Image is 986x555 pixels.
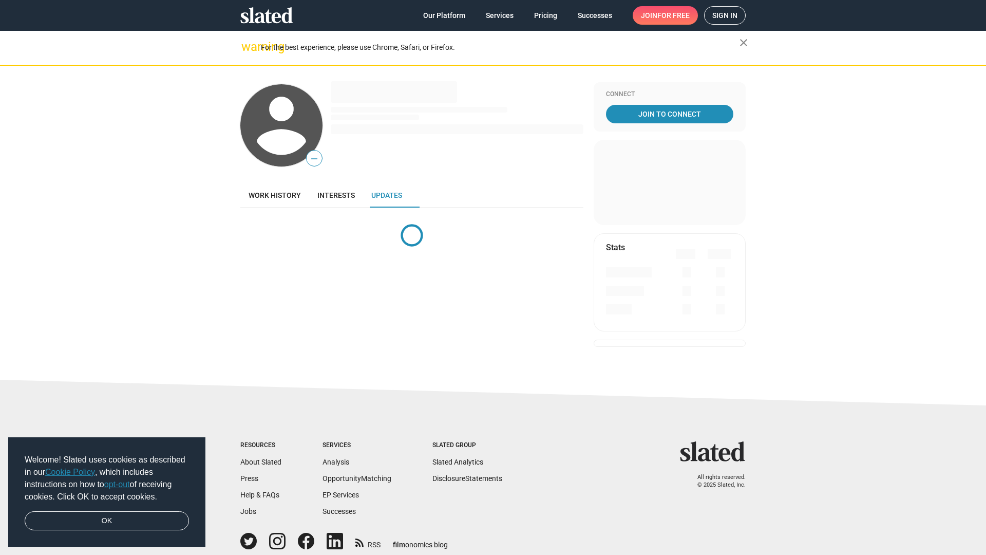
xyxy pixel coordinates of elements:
a: Slated Analytics [432,458,483,466]
span: Interests [317,191,355,199]
a: Help & FAQs [240,491,279,499]
span: Successes [578,6,612,25]
a: filmonomics blog [393,532,448,550]
a: EP Services [323,491,359,499]
mat-icon: close [737,36,750,49]
a: Jobs [240,507,256,515]
a: Successes [570,6,620,25]
a: Updates [363,183,410,208]
a: Joinfor free [633,6,698,25]
span: Welcome! Slated uses cookies as described in our , which includes instructions on how to of recei... [25,454,189,503]
a: DisclosureStatements [432,474,502,483]
a: dismiss cookie message [25,511,189,531]
a: OpportunityMatching [323,474,391,483]
a: Services [478,6,522,25]
span: Updates [371,191,402,199]
div: Resources [240,441,281,450]
a: Join To Connect [606,105,733,123]
span: Our Platform [423,6,465,25]
div: Services [323,441,391,450]
a: Press [240,474,258,483]
a: Our Platform [415,6,473,25]
mat-card-title: Stats [606,242,625,253]
div: For the best experience, please use Chrome, Safari, or Firefox. [261,41,739,54]
a: Cookie Policy [45,468,95,476]
mat-icon: warning [241,41,254,53]
div: Slated Group [432,441,502,450]
a: Work history [240,183,309,208]
span: film [393,541,405,549]
a: About Slated [240,458,281,466]
span: Join [641,6,690,25]
div: Connect [606,90,733,99]
span: for free [657,6,690,25]
a: Analysis [323,458,349,466]
a: Pricing [526,6,565,25]
span: — [307,152,322,165]
span: Sign in [712,7,737,24]
span: Pricing [534,6,557,25]
span: Services [486,6,514,25]
a: Successes [323,507,356,515]
a: Interests [309,183,363,208]
span: Work history [249,191,301,199]
span: Join To Connect [608,105,731,123]
a: opt-out [104,480,130,489]
p: All rights reserved. © 2025 Slated, Inc. [687,474,746,489]
a: Sign in [704,6,746,25]
div: cookieconsent [8,437,205,547]
a: RSS [355,534,381,550]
